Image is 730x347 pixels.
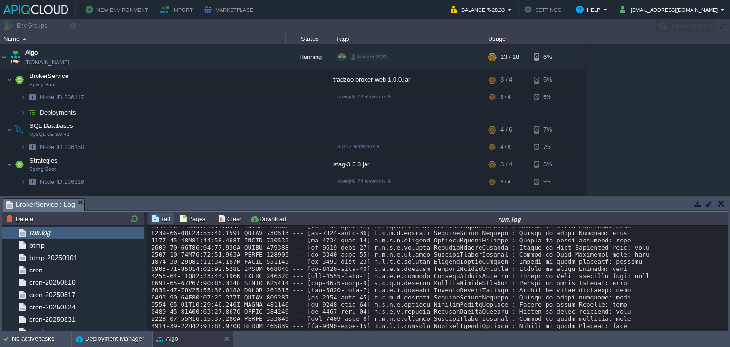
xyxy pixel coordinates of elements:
img: AMDAwAAAACH5BAEAAAAALAAAAAABAAEAAAICRAEAOw== [13,155,26,174]
div: 6% [534,44,565,70]
span: openjdk-24-almalinux-9 [337,94,391,99]
span: 236150 [39,143,86,151]
a: cron-20250831 [28,315,77,324]
div: 3 / 4 [500,155,512,174]
div: 5% [534,155,565,174]
div: 5% [534,90,565,105]
img: AMDAwAAAACH5BAEAAAAALAAAAAABAAEAAAICRAEAOw== [13,70,26,89]
div: Name [1,33,285,44]
button: Marketplace [204,4,256,15]
img: AMDAwAAAACH5BAEAAAAALAAAAAABAAEAAAICRAEAOw== [7,155,12,174]
img: AMDAwAAAACH5BAEAAAAALAAAAAABAAEAAAICRAEAOw== [20,174,26,189]
span: Spring Boot [29,82,56,87]
button: Download [250,214,289,223]
button: Tail [151,214,173,223]
div: 5% [534,174,565,189]
img: AMDAwAAAACH5BAEAAAAALAAAAAABAAEAAAICRAEAOw== [13,120,26,139]
span: cron-20250824 [28,303,77,311]
div: Running [286,44,333,70]
span: SQL Databases [29,122,75,130]
div: run.log [293,215,727,223]
img: AMDAwAAAACH5BAEAAAAALAAAAAABAAEAAAICRAEAOw== [26,90,39,105]
div: 13 / 18 [500,44,519,70]
img: AMDAwAAAACH5BAEAAAAALAAAAAABAAEAAAICRAEAOw== [7,120,12,139]
div: tradzoo-broker-web-1.0.0.jar [333,70,485,89]
span: BrokerService : Log [6,199,75,211]
button: Import [160,4,196,15]
div: stag-3.5.3.jar [333,155,485,174]
span: Strategies [29,156,59,164]
a: Deployments [39,193,77,201]
div: 3 / 4 [500,90,510,105]
img: AMDAwAAAACH5BAEAAAAALAAAAAABAAEAAAICRAEAOw== [7,70,12,89]
span: Node ID: [40,144,64,151]
a: Node ID:236117 [39,93,86,101]
a: Node ID:236150 [39,143,86,151]
span: 8.0.42-almalinux-9 [337,144,379,149]
div: tradzoo2021 [349,53,389,61]
span: MySQL CE 8.0.42 [29,132,69,137]
a: Algo [25,48,38,58]
img: AMDAwAAAACH5BAEAAAAALAAAAAABAAEAAAICRAEAOw== [20,105,26,120]
a: SQL DatabasesMySQL CE 8.0.42 [29,122,75,129]
img: AMDAwAAAACH5BAEAAAAALAAAAAABAAEAAAICRAEAOw== [26,174,39,189]
div: 4 / 6 [500,140,510,154]
button: Clear [218,214,244,223]
img: AMDAwAAAACH5BAEAAAAALAAAAAABAAEAAAICRAEAOw== [22,38,27,40]
div: 3 / 4 [500,174,510,189]
div: 5% [534,70,565,89]
img: AMDAwAAAACH5BAEAAAAALAAAAAABAAEAAAICRAEAOw== [20,190,26,204]
img: AMDAwAAAACH5BAEAAAAALAAAAAABAAEAAAICRAEAOw== [9,44,22,70]
img: AMDAwAAAACH5BAEAAAAALAAAAAABAAEAAAICRAEAOw== [0,44,8,70]
a: cron-20250817 [28,290,77,299]
div: Tags [334,33,485,44]
a: cron-20250810 [28,278,77,287]
a: btmp [28,241,46,250]
span: BrokerService [29,72,70,80]
a: cron [28,266,44,274]
div: 7% [534,120,565,139]
span: Node ID: [40,94,64,101]
span: Node ID: [40,178,64,185]
a: [DOMAIN_NAME] [25,58,69,67]
span: 236116 [39,178,86,186]
a: jem.log [28,328,53,336]
span: 236117 [39,93,86,101]
img: APIQCloud [3,5,68,14]
img: AMDAwAAAACH5BAEAAAAALAAAAAABAAEAAAICRAEAOw== [26,140,39,154]
div: Status [286,33,333,44]
button: New Environment [86,4,151,15]
button: Delete [6,214,36,223]
button: [EMAIL_ADDRESS][DOMAIN_NAME] [620,4,720,15]
img: AMDAwAAAACH5BAEAAAAALAAAAAABAAEAAAICRAEAOw== [20,90,26,105]
button: Help [576,4,603,15]
img: AMDAwAAAACH5BAEAAAAALAAAAAABAAEAAAICRAEAOw== [26,190,39,204]
button: Pages [179,214,209,223]
div: 3 / 4 [500,70,512,89]
a: btmp-20250901 [28,253,79,262]
img: AMDAwAAAACH5BAEAAAAALAAAAAABAAEAAAICRAEAOw== [26,105,39,120]
a: Deployments [39,108,77,116]
a: run.log [28,229,52,237]
a: BrokerServiceSpring Boot [29,72,70,79]
img: AMDAwAAAACH5BAEAAAAALAAAAAABAAEAAAICRAEAOw== [20,140,26,154]
div: No active tasks [12,331,71,347]
div: 7% [534,140,565,154]
a: StrategiesSpring Boot [29,157,59,164]
a: Node ID:236116 [39,178,86,186]
button: Algo [156,334,178,344]
div: Usage [486,33,586,44]
span: Spring Boot [29,166,56,172]
button: Deployment Manager [76,334,144,344]
button: Balance ₹-28.33 [451,4,508,15]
